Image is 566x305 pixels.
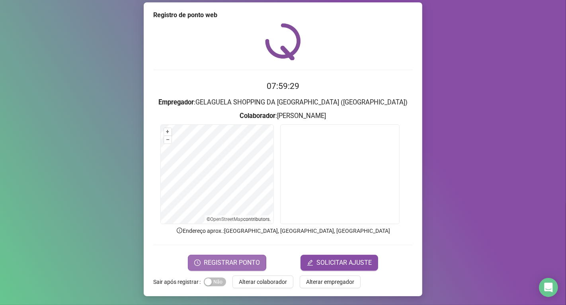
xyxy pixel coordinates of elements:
p: Endereço aprox. : [GEOGRAPHIC_DATA], [GEOGRAPHIC_DATA], [GEOGRAPHIC_DATA] [153,226,413,235]
span: Alterar empregador [306,277,354,286]
li: © contributors. [207,216,271,222]
div: Registro de ponto web [153,10,413,20]
span: clock-circle [194,260,201,266]
button: editSOLICITAR AJUSTE [301,255,378,271]
strong: Empregador [158,98,194,106]
button: Alterar empregador [300,275,361,288]
h3: : GELAGUELA SHOPPING DA [GEOGRAPHIC_DATA] ([GEOGRAPHIC_DATA]) [153,97,413,108]
span: REGISTRAR PONTO [204,258,260,268]
label: Sair após registrar [153,275,204,288]
span: info-circle [176,227,183,234]
div: Open Intercom Messenger [539,278,558,297]
button: – [164,136,172,144]
button: REGISTRAR PONTO [188,255,266,271]
img: QRPoint [265,23,301,60]
a: OpenStreetMap [211,216,244,222]
button: + [164,128,172,136]
span: Alterar colaborador [239,277,287,286]
time: 07:59:29 [267,81,299,91]
h3: : [PERSON_NAME] [153,111,413,121]
strong: Colaborador [240,112,276,120]
span: SOLICITAR AJUSTE [316,258,372,268]
span: edit [307,260,313,266]
button: Alterar colaborador [232,275,293,288]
